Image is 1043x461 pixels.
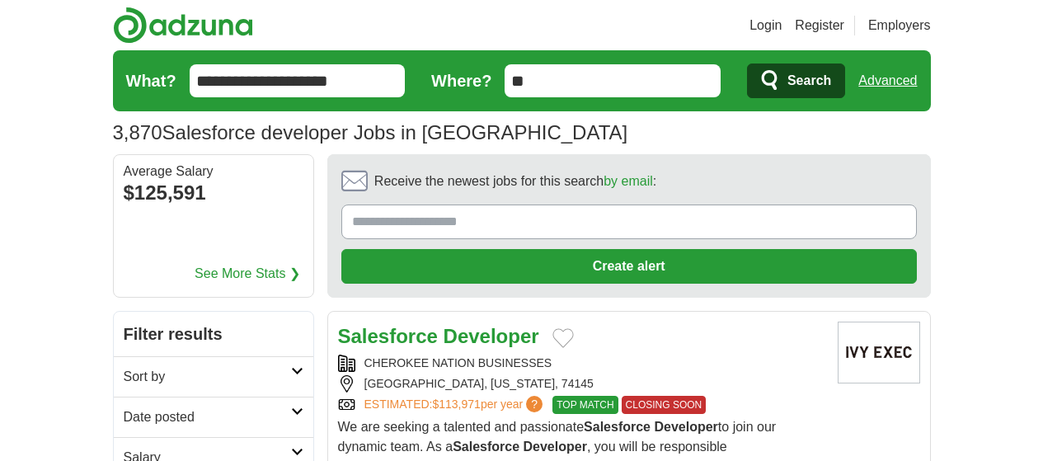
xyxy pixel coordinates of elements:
[113,7,253,44] img: Adzuna logo
[338,325,539,347] a: Salesforce Developer
[124,165,303,178] div: Average Salary
[622,396,707,414] span: CLOSING SOON
[749,16,782,35] a: Login
[338,325,438,347] strong: Salesforce
[431,68,491,93] label: Where?
[795,16,844,35] a: Register
[114,312,313,356] h2: Filter results
[338,355,825,372] div: CHEROKEE NATION BUSINESSES
[338,375,825,393] div: [GEOGRAPHIC_DATA], [US_STATE], 74145
[747,64,845,98] button: Search
[341,249,917,284] button: Create alert
[654,420,717,434] strong: Developer
[364,396,547,414] a: ESTIMATED:$113,971per year?
[552,328,574,348] button: Add to favorite jobs
[432,397,480,411] span: $113,971
[444,325,539,347] strong: Developer
[374,172,656,191] span: Receive the newest jobs for this search :
[524,440,587,454] strong: Developer
[453,440,519,454] strong: Salesforce
[126,68,176,93] label: What?
[868,16,931,35] a: Employers
[195,264,300,284] a: See More Stats ❯
[124,407,291,427] h2: Date posted
[124,367,291,387] h2: Sort by
[604,174,653,188] a: by email
[124,178,303,208] div: $125,591
[787,64,831,97] span: Search
[584,420,651,434] strong: Salesforce
[858,64,917,97] a: Advanced
[114,356,313,397] a: Sort by
[114,397,313,437] a: Date posted
[113,118,162,148] span: 3,870
[526,396,543,412] span: ?
[838,322,920,383] img: Company logo
[113,121,628,143] h1: Salesforce developer Jobs in [GEOGRAPHIC_DATA]
[552,396,618,414] span: TOP MATCH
